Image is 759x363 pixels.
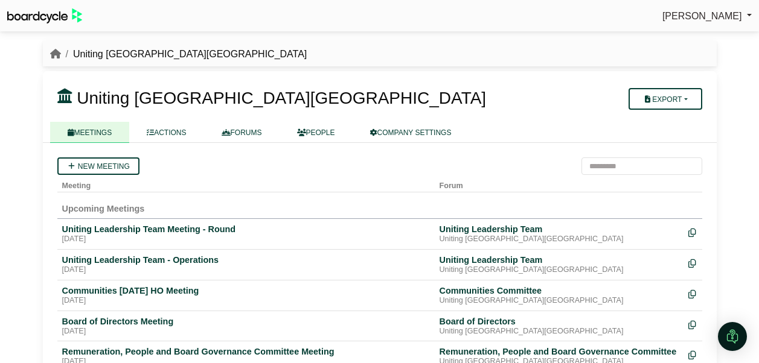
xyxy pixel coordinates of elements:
[62,265,430,275] div: [DATE]
[61,46,307,62] li: Uniting [GEOGRAPHIC_DATA][GEOGRAPHIC_DATA]
[62,285,430,306] a: Communities [DATE] HO Meeting [DATE]
[440,316,679,336] a: Board of Directors Uniting [GEOGRAPHIC_DATA][GEOGRAPHIC_DATA]
[440,296,679,306] div: Uniting [GEOGRAPHIC_DATA][GEOGRAPHIC_DATA]
[62,235,430,244] div: [DATE]
[62,296,430,306] div: [DATE]
[440,265,679,275] div: Uniting [GEOGRAPHIC_DATA][GEOGRAPHIC_DATA]
[688,285,697,301] div: Make a copy
[62,327,430,336] div: [DATE]
[50,46,307,62] nav: breadcrumb
[718,322,747,351] div: Open Intercom Messenger
[440,235,679,244] div: Uniting [GEOGRAPHIC_DATA][GEOGRAPHIC_DATA]
[662,8,752,24] a: [PERSON_NAME]
[62,254,430,265] div: Uniting Leadership Team - Operations
[440,285,679,306] a: Communities Committee Uniting [GEOGRAPHIC_DATA][GEOGRAPHIC_DATA]
[7,8,82,24] img: BoardcycleBlackGreen-aaafeed430059cb809a45853b8cf6d952af9d84e6e89e1f1685b34bfd5cb7d64.svg
[62,204,145,213] span: Upcoming Meetings
[688,316,697,332] div: Make a copy
[662,11,742,21] span: [PERSON_NAME]
[62,254,430,275] a: Uniting Leadership Team - Operations [DATE]
[57,175,435,192] th: Meeting
[62,346,430,357] div: Remuneration, People and Board Governance Committee Meeting
[440,254,679,275] a: Uniting Leadership Team Uniting [GEOGRAPHIC_DATA][GEOGRAPHIC_DATA]
[204,122,280,143] a: FORUMS
[688,346,697,362] div: Make a copy
[688,224,697,240] div: Make a copy
[62,285,430,296] div: Communities [DATE] HO Meeting
[435,175,684,192] th: Forum
[688,254,697,271] div: Make a copy
[353,122,469,143] a: COMPANY SETTINGS
[57,157,139,175] a: New meeting
[440,316,679,327] div: Board of Directors
[62,224,430,235] div: Uniting Leadership Team Meeting - Round
[62,316,430,327] div: Board of Directors Meeting
[62,316,430,336] a: Board of Directors Meeting [DATE]
[629,88,702,110] button: Export
[440,224,679,235] div: Uniting Leadership Team
[440,285,679,296] div: Communities Committee
[440,254,679,265] div: Uniting Leadership Team
[440,346,679,357] div: Remuneration, People and Board Governance Committee
[62,224,430,244] a: Uniting Leadership Team Meeting - Round [DATE]
[440,327,679,336] div: Uniting [GEOGRAPHIC_DATA][GEOGRAPHIC_DATA]
[77,89,486,107] span: Uniting [GEOGRAPHIC_DATA][GEOGRAPHIC_DATA]
[280,122,353,143] a: PEOPLE
[440,224,679,244] a: Uniting Leadership Team Uniting [GEOGRAPHIC_DATA][GEOGRAPHIC_DATA]
[50,122,130,143] a: MEETINGS
[129,122,203,143] a: ACTIONS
